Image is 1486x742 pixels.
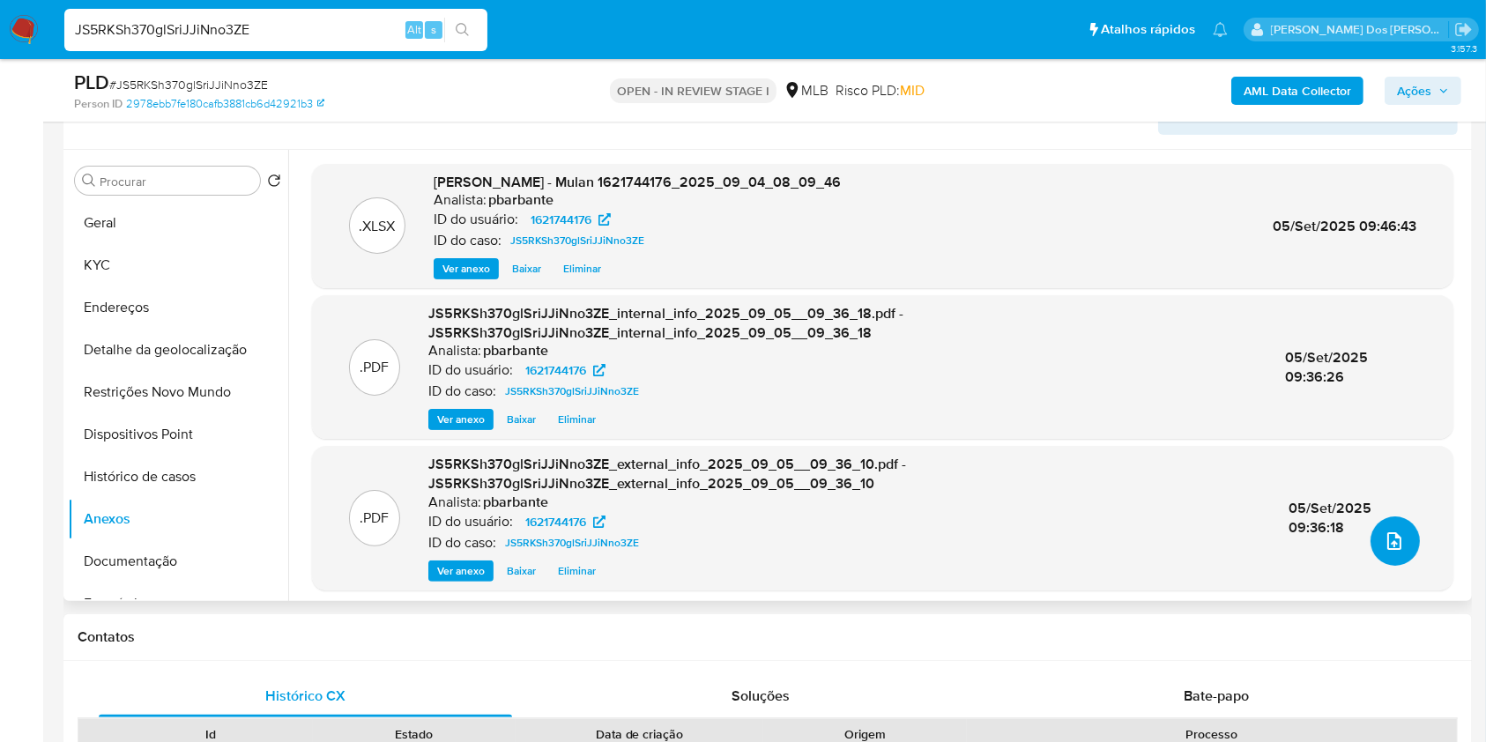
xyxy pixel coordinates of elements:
span: s [431,21,436,38]
b: AML Data Collector [1244,77,1351,105]
span: Alt [407,21,421,38]
p: .PDF [360,358,389,377]
button: Ver anexo [428,560,494,582]
span: Soluções [732,686,790,706]
button: Anexos [68,498,288,540]
div: MLB [784,81,828,100]
span: 05/Set/2025 09:36:26 [1286,347,1369,387]
span: 3.157.3 [1451,41,1477,56]
button: Baixar [503,258,550,279]
p: Analista: [428,342,481,360]
span: JS5RKSh370glSriJJiNno3ZE_internal_info_2025_09_05__09_36_18.pdf - JS5RKSh370glSriJJiNno3ZE_intern... [428,303,903,343]
a: 2978ebb7fe180cafb3881cb6d42921b3 [126,96,324,112]
input: Procurar [100,174,253,189]
span: Eliminar [558,562,596,580]
button: upload-file [1371,516,1420,566]
h1: Informação do Usuário [78,105,222,122]
span: [PERSON_NAME] - Mulan 1621744176_2025_09_04_08_09_46 [434,172,841,192]
button: Restrições Novo Mundo [68,371,288,413]
button: Retornar ao pedido padrão [267,174,281,193]
h1: Contatos [78,628,1458,646]
p: ID do usuário: [428,361,513,379]
h6: pbarbante [488,191,554,209]
b: Person ID [74,96,123,112]
span: JS5RKSh370glSriJJiNno3ZE [505,532,639,553]
span: JS5RKSh370glSriJJiNno3ZE [505,381,639,402]
a: 1621744176 [515,360,616,381]
span: JS5RKSh370glSriJJiNno3ZE_external_info_2025_09_05__09_36_10.pdf - JS5RKSh370glSriJJiNno3ZE_extern... [428,454,906,493]
button: Eliminar [549,560,605,582]
a: 1621744176 [520,209,621,230]
span: 05/Set/2025 09:46:43 [1273,216,1416,236]
p: ID do usuário: [434,211,518,228]
button: Dispositivos Point [68,413,288,456]
button: Eliminar [549,409,605,430]
button: Geral [68,202,288,244]
button: Endereços [68,286,288,329]
button: Documentação [68,540,288,582]
button: KYC [68,244,288,286]
button: Eliminar [554,258,610,279]
span: Eliminar [563,260,601,278]
button: Detalhe da geolocalização [68,329,288,371]
a: Notificações [1213,22,1228,37]
span: Bate-papo [1184,686,1249,706]
h6: pbarbante [483,493,548,511]
button: Ver anexo [434,258,499,279]
span: MID [900,80,925,100]
a: JS5RKSh370glSriJJiNno3ZE [498,532,646,553]
span: Baixar [507,411,536,428]
button: Baixar [498,409,545,430]
span: JS5RKSh370glSriJJiNno3ZE [510,230,644,251]
button: search-icon [444,18,480,42]
p: priscilla.barbante@mercadopago.com.br [1271,21,1449,38]
button: Baixar [498,560,545,582]
button: Histórico de casos [68,456,288,498]
span: Risco PLD: [836,81,925,100]
p: .PDF [360,508,389,528]
a: Sair [1454,20,1473,39]
h6: pbarbante [483,342,548,360]
span: Ver anexo [437,562,485,580]
span: # JS5RKSh370glSriJJiNno3ZE [109,76,268,93]
span: Ver anexo [437,411,485,428]
button: AML Data Collector [1231,77,1363,105]
span: Eliminar [558,411,596,428]
span: 1621744176 [525,360,586,381]
input: Pesquise usuários ou casos... [64,19,487,41]
p: ID do usuário: [428,513,513,531]
span: Ações [1397,77,1431,105]
span: 1621744176 [531,209,591,230]
button: Procurar [82,174,96,188]
p: Analista: [434,191,487,209]
span: Ver anexo [442,260,490,278]
button: Ver anexo [428,409,494,430]
span: Baixar [507,562,536,580]
p: ID do caso: [434,232,502,249]
a: JS5RKSh370glSriJJiNno3ZE [503,230,651,251]
span: Baixar [512,260,541,278]
span: 05/Set/2025 09:36:18 [1289,498,1371,538]
button: Ações [1385,77,1461,105]
p: ID do caso: [428,382,496,400]
b: PLD [74,68,109,96]
span: Histórico CX [265,686,345,706]
span: 1621744176 [525,511,586,532]
p: ID do caso: [428,534,496,552]
a: JS5RKSh370glSriJJiNno3ZE [498,381,646,402]
p: OPEN - IN REVIEW STAGE I [610,78,776,103]
p: .XLSX [360,217,396,236]
a: 1621744176 [515,511,616,532]
p: Analista: [428,493,481,511]
button: Empréstimos [68,582,288,625]
span: Atalhos rápidos [1101,20,1195,39]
